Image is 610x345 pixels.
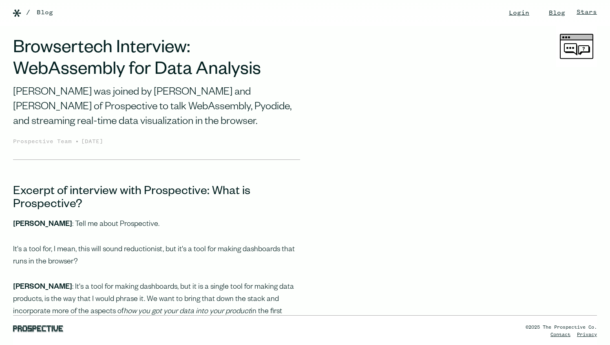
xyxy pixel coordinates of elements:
[526,324,597,331] div: ©2025 The Prospective Co.
[75,137,79,146] div: •
[13,39,300,82] h1: Browsertech Interview: WebAssembly for Data Analysis
[37,8,53,18] a: Blog
[577,9,597,15] a: Star finos/perspective on GitHub
[577,332,597,337] a: Privacy
[13,244,300,268] p: It's a tool for, I mean, this will sound reductionist, but it's a tool for making dashboards that...
[13,283,72,292] strong: [PERSON_NAME]
[13,221,72,229] strong: [PERSON_NAME]
[13,186,300,212] h3: Excerpt of interview with Prospective: What is Prospective?
[13,219,300,231] p: : Tell me about Prospective.
[13,137,75,146] div: Prospective Team
[13,86,300,130] div: [PERSON_NAME] was joined by [PERSON_NAME] and [PERSON_NAME] of Prospective to talk WebAssembly, P...
[81,137,103,146] div: [DATE]
[550,332,570,337] a: Contact
[26,8,30,18] div: /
